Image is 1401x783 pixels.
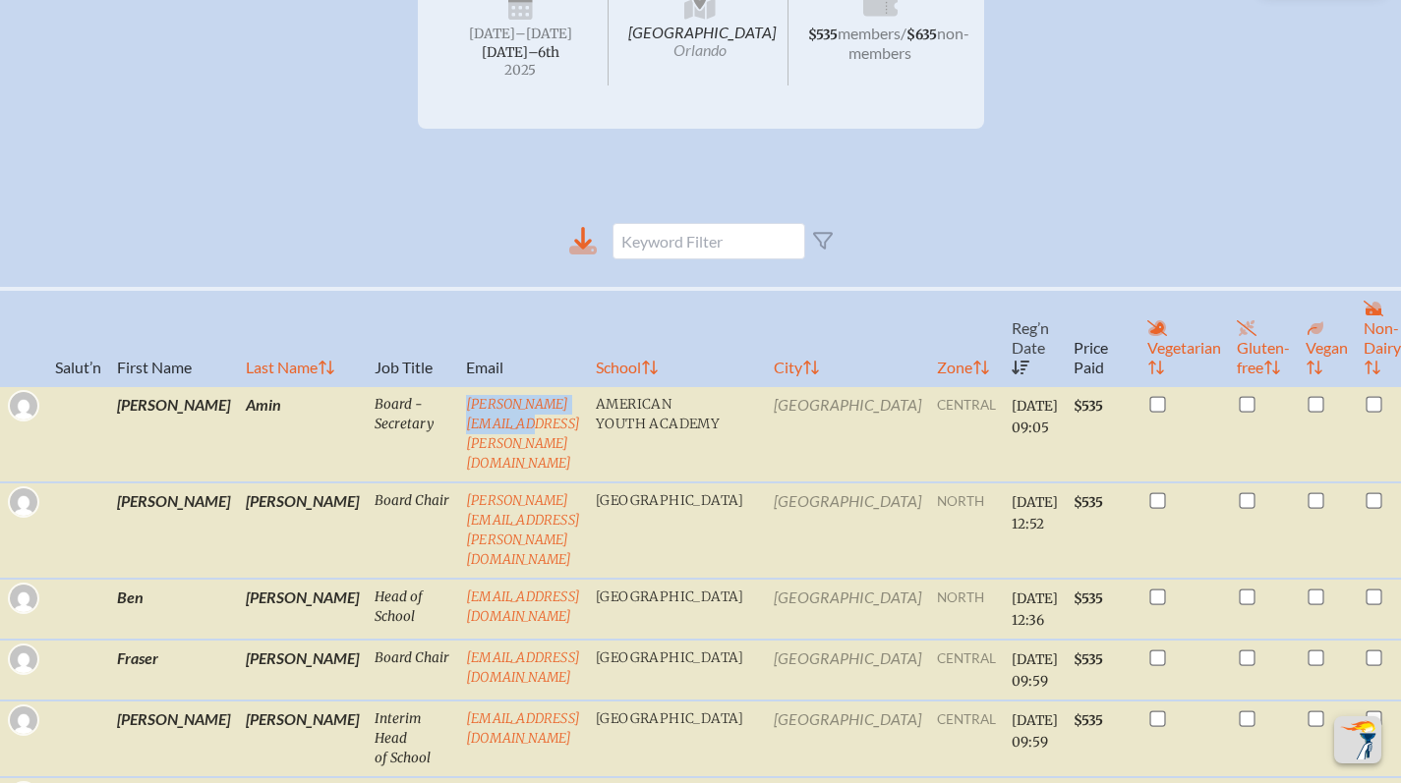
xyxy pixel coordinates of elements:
td: central [929,386,1004,482]
span: $535 [1074,590,1103,607]
button: Scroll Top [1334,716,1381,763]
img: Gravatar [10,488,37,516]
span: members [838,24,901,42]
td: Board - Secretary [367,386,458,482]
span: [DATE]–⁠6th [482,44,559,61]
th: Vegetarian [1139,289,1229,386]
td: [PERSON_NAME] [238,640,367,700]
td: Amin [238,386,367,482]
span: [DATE] 12:36 [1012,590,1058,629]
span: [DATE] 09:05 [1012,398,1058,436]
th: Price Paid [1066,289,1139,386]
td: [PERSON_NAME] [238,579,367,640]
span: non-members [848,24,969,62]
span: / [901,24,906,42]
span: $635 [906,27,937,43]
a: [PERSON_NAME][EMAIL_ADDRESS][PERSON_NAME][DOMAIN_NAME] [466,396,580,472]
td: central [929,640,1004,700]
span: $535 [1074,398,1103,415]
td: north [929,579,1004,640]
th: Job Title [367,289,458,386]
div: Download to CSV [569,227,597,255]
input: Keyword Filter [613,223,805,259]
td: [PERSON_NAME] [238,700,367,777]
th: Email [458,289,588,386]
span: $535 [1074,712,1103,729]
img: Gravatar [10,392,37,419]
a: [EMAIL_ADDRESS][DOMAIN_NAME] [466,710,580,747]
td: Board Chair [367,640,458,700]
th: Vegan [1298,289,1356,386]
td: central [929,700,1004,777]
img: Gravatar [10,706,37,734]
span: [DATE] 12:52 [1012,494,1058,532]
a: [PERSON_NAME][EMAIL_ADDRESS][PERSON_NAME][DOMAIN_NAME] [466,492,580,568]
td: Head of School [367,579,458,640]
span: $535 [1074,651,1103,668]
td: [GEOGRAPHIC_DATA] [588,579,766,640]
td: Fraser [109,640,238,700]
td: [PERSON_NAME] [238,482,367,579]
th: Gluten-free [1229,289,1298,386]
td: [GEOGRAPHIC_DATA] [766,640,929,700]
td: [GEOGRAPHIC_DATA] [588,482,766,579]
td: Interim Head of School [367,700,458,777]
th: First Name [109,289,238,386]
th: City [766,289,929,386]
td: [GEOGRAPHIC_DATA] [766,386,929,482]
span: $535 [1074,494,1103,511]
td: [PERSON_NAME] [109,482,238,579]
td: [PERSON_NAME] [109,700,238,777]
td: [PERSON_NAME] [109,386,238,482]
td: [GEOGRAPHIC_DATA] [766,579,929,640]
td: north [929,482,1004,579]
img: To the top [1338,720,1377,759]
th: School [588,289,766,386]
td: [GEOGRAPHIC_DATA] [588,700,766,777]
span: Orlando [673,40,727,59]
th: Salut’n [47,289,109,386]
th: Last Name [238,289,367,386]
span: –[DATE] [515,26,572,42]
span: 2025 [449,63,593,78]
td: Board Chair [367,482,458,579]
td: [GEOGRAPHIC_DATA] [766,700,929,777]
a: [EMAIL_ADDRESS][DOMAIN_NAME] [466,588,580,625]
td: [GEOGRAPHIC_DATA] [588,640,766,700]
span: [DATE] 09:59 [1012,651,1058,690]
a: [EMAIL_ADDRESS][DOMAIN_NAME] [466,649,580,686]
span: [DATE] [469,26,515,42]
td: [GEOGRAPHIC_DATA] [766,482,929,579]
img: Gravatar [10,585,37,612]
td: Ben [109,579,238,640]
span: $535 [808,27,838,43]
td: American Youth Academy [588,386,766,482]
span: [DATE] 09:59 [1012,712,1058,751]
img: Gravatar [10,645,37,673]
th: Zone [929,289,1004,386]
